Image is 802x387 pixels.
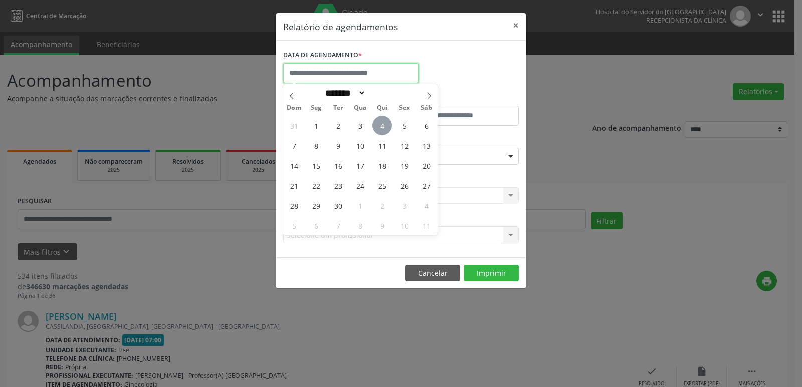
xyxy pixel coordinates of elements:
span: Setembro 23, 2025 [328,176,348,195]
span: Setembro 3, 2025 [350,116,370,135]
span: Setembro 7, 2025 [284,136,304,155]
span: Setembro 10, 2025 [350,136,370,155]
span: Setembro 14, 2025 [284,156,304,175]
h5: Relatório de agendamentos [283,20,398,33]
span: Ter [327,105,349,111]
span: Outubro 2, 2025 [372,196,392,215]
span: Setembro 4, 2025 [372,116,392,135]
label: ATÉ [404,90,519,106]
label: DATA DE AGENDAMENTO [283,48,362,63]
span: Setembro 30, 2025 [328,196,348,215]
span: Outubro 11, 2025 [417,216,436,235]
span: Setembro 16, 2025 [328,156,348,175]
span: Setembro 26, 2025 [394,176,414,195]
span: Outubro 8, 2025 [350,216,370,235]
span: Qua [349,105,371,111]
span: Outubro 7, 2025 [328,216,348,235]
span: Setembro 12, 2025 [394,136,414,155]
span: Outubro 3, 2025 [394,196,414,215]
span: Setembro 22, 2025 [306,176,326,195]
span: Outubro 5, 2025 [284,216,304,235]
span: Agosto 31, 2025 [284,116,304,135]
span: Setembro 2, 2025 [328,116,348,135]
span: Outubro 6, 2025 [306,216,326,235]
span: Setembro 17, 2025 [350,156,370,175]
span: Outubro 1, 2025 [350,196,370,215]
select: Month [322,88,366,98]
span: Setembro 24, 2025 [350,176,370,195]
span: Sáb [416,105,438,111]
span: Setembro 18, 2025 [372,156,392,175]
span: Setembro 19, 2025 [394,156,414,175]
button: Close [506,13,526,38]
span: Setembro 25, 2025 [372,176,392,195]
span: Setembro 29, 2025 [306,196,326,215]
span: Setembro 28, 2025 [284,196,304,215]
span: Sex [393,105,416,111]
span: Setembro 27, 2025 [417,176,436,195]
span: Seg [305,105,327,111]
span: Outubro 10, 2025 [394,216,414,235]
span: Setembro 20, 2025 [417,156,436,175]
span: Setembro 21, 2025 [284,176,304,195]
button: Imprimir [464,265,519,282]
span: Dom [283,105,305,111]
button: Cancelar [405,265,460,282]
span: Qui [371,105,393,111]
span: Outubro 9, 2025 [372,216,392,235]
span: Setembro 5, 2025 [394,116,414,135]
span: Outubro 4, 2025 [417,196,436,215]
span: Setembro 1, 2025 [306,116,326,135]
span: Setembro 8, 2025 [306,136,326,155]
span: Setembro 15, 2025 [306,156,326,175]
input: Year [366,88,399,98]
span: Setembro 11, 2025 [372,136,392,155]
span: Setembro 6, 2025 [417,116,436,135]
span: Setembro 9, 2025 [328,136,348,155]
span: Setembro 13, 2025 [417,136,436,155]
